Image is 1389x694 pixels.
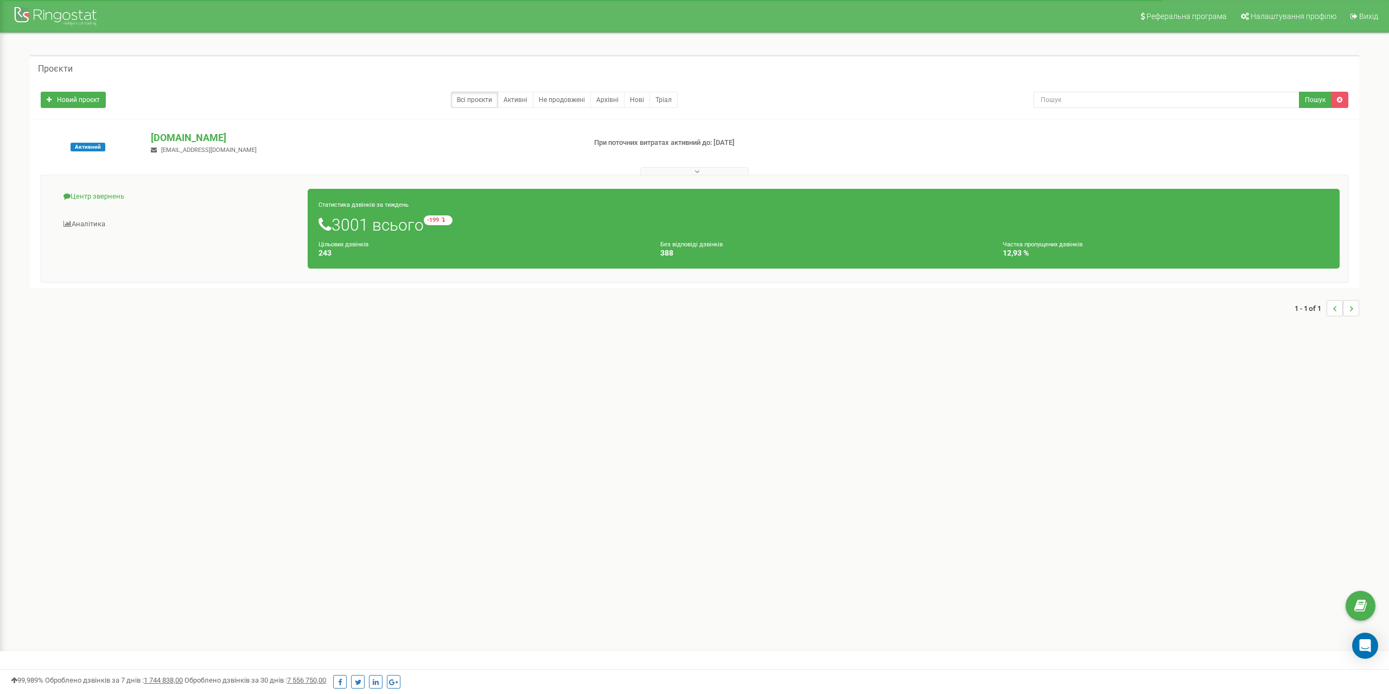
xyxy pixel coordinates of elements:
a: Новий проєкт [41,92,106,108]
div: Open Intercom Messenger [1352,633,1378,659]
h5: Проєкти [38,64,73,74]
a: Центр звернень [49,183,308,210]
p: [DOMAIN_NAME] [151,131,576,145]
a: Тріал [649,92,678,108]
span: Налаштування профілю [1251,12,1336,21]
p: При поточних витратах активний до: [DATE] [594,138,909,148]
small: Без відповіді дзвінків [660,241,723,248]
h4: 12,93 % [1003,249,1329,257]
nav: ... [1295,289,1359,327]
h4: 388 [660,249,986,257]
h4: 243 [318,249,645,257]
span: Активний [71,143,105,151]
span: [EMAIL_ADDRESS][DOMAIN_NAME] [161,147,257,154]
a: Аналiтика [49,211,308,238]
span: Вихід [1359,12,1378,21]
small: Частка пропущених дзвінків [1003,241,1082,248]
span: 1 - 1 of 1 [1295,300,1327,316]
span: Реферальна програма [1146,12,1227,21]
small: -199 [424,215,453,225]
a: Активні [498,92,533,108]
a: Не продовжені [533,92,591,108]
small: Цільових дзвінків [318,241,368,248]
button: Пошук [1299,92,1331,108]
a: Нові [624,92,650,108]
a: Архівні [590,92,625,108]
a: Всі проєкти [451,92,498,108]
h1: 3001 всього [318,215,1329,234]
input: Пошук [1034,92,1299,108]
small: Статистика дзвінків за тиждень [318,201,409,208]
